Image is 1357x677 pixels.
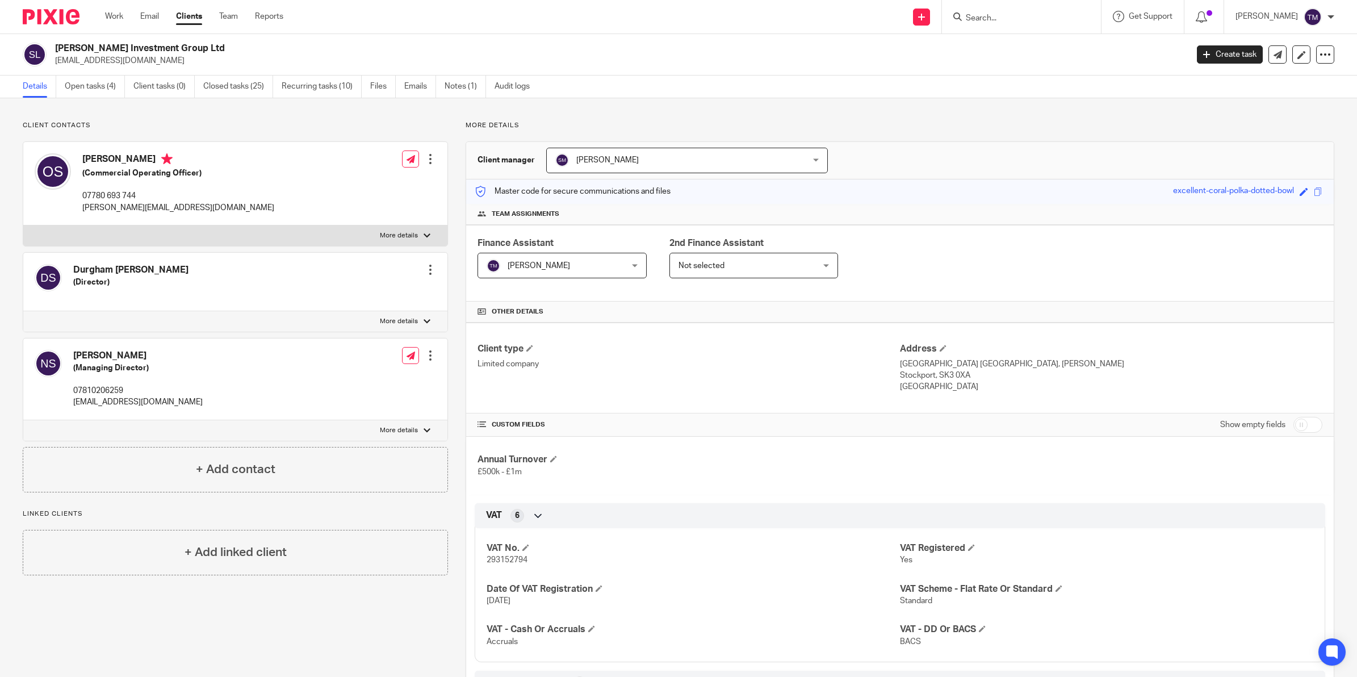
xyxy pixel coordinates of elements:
[140,11,159,22] a: Email
[475,186,671,197] p: Master code for secure communications and files
[73,264,189,276] h4: Durgham [PERSON_NAME]
[1235,11,1298,22] p: [PERSON_NAME]
[487,556,527,564] span: 293152794
[73,362,203,374] h5: (Managing Director)
[487,583,900,595] h4: Date Of VAT Registration
[478,454,900,466] h4: Annual Turnover
[55,43,955,55] h2: [PERSON_NAME] Investment Group Ltd
[487,624,900,636] h4: VAT - Cash Or Accruals
[900,624,1313,636] h4: VAT - DD Or BACS
[73,396,203,408] p: [EMAIL_ADDRESS][DOMAIN_NAME]
[1220,419,1285,431] label: Show empty fields
[1129,12,1172,20] span: Get Support
[900,597,932,605] span: Standard
[55,55,1180,66] p: [EMAIL_ADDRESS][DOMAIN_NAME]
[486,509,502,521] span: VAT
[900,583,1313,595] h4: VAT Scheme - Flat Rate Or Standard
[487,638,518,646] span: Accruals
[82,153,274,168] h4: [PERSON_NAME]
[23,121,448,130] p: Client contacts
[35,153,71,190] img: svg%3E
[478,154,535,166] h3: Client manager
[669,239,764,248] span: 2nd Finance Assistant
[73,385,203,396] p: 07810206259
[23,76,56,98] a: Details
[487,597,510,605] span: [DATE]
[1304,8,1322,26] img: svg%3E
[478,239,554,248] span: Finance Assistant
[466,121,1334,130] p: More details
[35,350,62,377] img: svg%3E
[555,153,569,167] img: svg%3E
[478,358,900,370] p: Limited company
[82,168,274,179] h5: (Commercial Operating Officer)
[282,76,362,98] a: Recurring tasks (10)
[965,14,1067,24] input: Search
[370,76,396,98] a: Files
[900,381,1322,392] p: [GEOGRAPHIC_DATA]
[380,231,418,240] p: More details
[65,76,125,98] a: Open tasks (4)
[176,11,202,22] a: Clients
[82,202,274,214] p: [PERSON_NAME][EMAIL_ADDRESS][DOMAIN_NAME]
[900,542,1313,554] h4: VAT Registered
[900,638,921,646] span: BACS
[161,153,173,165] i: Primary
[900,556,912,564] span: Yes
[35,264,62,291] img: svg%3E
[445,76,486,98] a: Notes (1)
[255,11,283,22] a: Reports
[487,542,900,554] h4: VAT No.
[478,343,900,355] h4: Client type
[515,510,520,521] span: 6
[478,468,522,476] span: £500k - £1m
[576,156,639,164] span: [PERSON_NAME]
[678,262,724,270] span: Not selected
[1173,185,1294,198] div: excellent-coral-polka-dotted-bowl
[196,461,275,478] h4: + Add contact
[73,277,189,288] h5: (Director)
[23,43,47,66] img: svg%3E
[203,76,273,98] a: Closed tasks (25)
[900,343,1322,355] h4: Address
[900,358,1322,370] p: [GEOGRAPHIC_DATA] [GEOGRAPHIC_DATA], [PERSON_NAME]
[404,76,436,98] a: Emails
[133,76,195,98] a: Client tasks (0)
[900,370,1322,381] p: Stockport, SK3 0XA
[73,350,203,362] h4: [PERSON_NAME]
[23,509,448,519] p: Linked clients
[492,307,543,316] span: Other details
[380,426,418,435] p: More details
[82,190,274,202] p: 07780 693 744
[185,544,287,561] h4: + Add linked client
[380,317,418,326] p: More details
[487,259,500,273] img: svg%3E
[508,262,570,270] span: [PERSON_NAME]
[219,11,238,22] a: Team
[23,9,79,24] img: Pixie
[478,420,900,429] h4: CUSTOM FIELDS
[105,11,123,22] a: Work
[1197,45,1263,64] a: Create task
[492,210,559,219] span: Team assignments
[495,76,538,98] a: Audit logs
